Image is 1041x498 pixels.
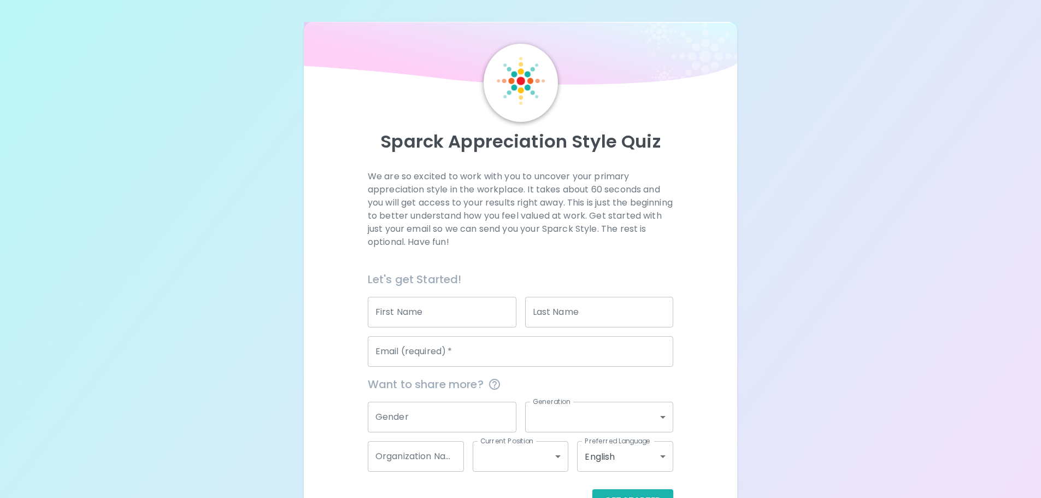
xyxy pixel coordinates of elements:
[368,170,673,249] p: We are so excited to work with you to uncover your primary appreciation style in the workplace. I...
[368,376,673,393] span: Want to share more?
[317,131,725,153] p: Sparck Appreciation Style Quiz
[368,271,673,288] h6: Let's get Started!
[304,22,738,90] img: wave
[488,378,501,391] svg: This information is completely confidential and only used for aggregated appreciation studies at ...
[497,57,545,105] img: Sparck Logo
[585,436,650,446] label: Preferred Language
[480,436,533,446] label: Current Position
[533,397,571,406] label: Generation
[577,441,673,472] div: English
